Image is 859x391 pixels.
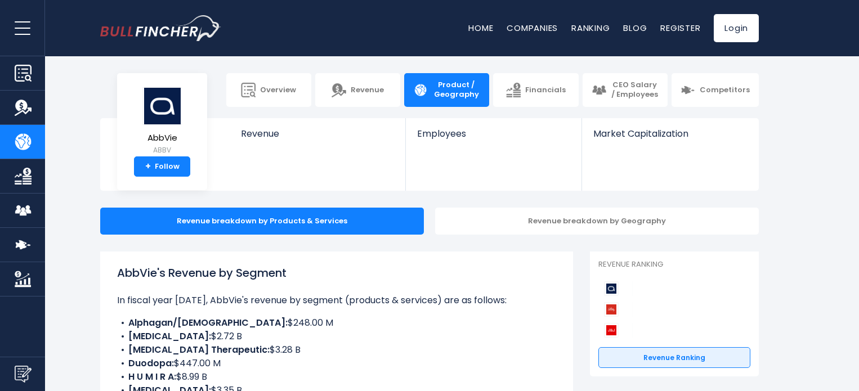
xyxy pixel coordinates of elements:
span: Employees [417,128,570,139]
a: Financials [493,73,578,107]
a: Home [468,22,493,34]
a: Revenue [230,118,406,158]
li: $2.72 B [117,330,556,343]
span: AbbVie [142,133,182,143]
a: Login [714,14,759,42]
a: Revenue Ranking [598,347,750,368]
li: $3.28 B [117,343,556,357]
b: [MEDICAL_DATA]: [128,330,211,343]
a: +Follow [134,156,190,177]
li: $8.99 B [117,370,556,384]
strong: + [145,161,151,172]
a: Overview [226,73,311,107]
small: ABBV [142,145,182,155]
h1: AbbVie's Revenue by Segment [117,264,556,281]
a: Employees [406,118,581,158]
a: Go to homepage [100,15,221,41]
a: Competitors [672,73,759,107]
a: Product / Geography [404,73,489,107]
b: Duodopa: [128,357,174,370]
span: Product / Geography [432,80,480,100]
a: Revenue [315,73,400,107]
li: $248.00 M [117,316,556,330]
p: In fiscal year [DATE], AbbVie's revenue by segment (products & services) are as follows: [117,294,556,307]
a: CEO Salary / Employees [583,73,668,107]
a: Register [660,22,700,34]
a: Ranking [571,22,610,34]
li: $447.00 M [117,357,556,370]
img: bullfincher logo [100,15,221,41]
p: Revenue Ranking [598,260,750,269]
a: AbbVie ABBV [142,87,182,157]
img: Johnson & Johnson competitors logo [604,323,619,338]
span: Market Capitalization [593,128,746,139]
b: [MEDICAL_DATA] Therapeutic: [128,343,270,356]
span: Overview [260,86,296,95]
b: Alphagan/[DEMOGRAPHIC_DATA]: [128,316,288,329]
a: Companies [507,22,558,34]
b: H U M I R A: [128,370,176,383]
span: CEO Salary / Employees [611,80,659,100]
div: Revenue breakdown by Geography [435,208,759,235]
div: Revenue breakdown by Products & Services [100,208,424,235]
span: Competitors [700,86,750,95]
a: Market Capitalization [582,118,758,158]
a: Blog [623,22,647,34]
img: Eli Lilly and Company competitors logo [604,302,619,317]
span: Revenue [241,128,395,139]
span: Revenue [351,86,384,95]
img: AbbVie competitors logo [604,281,619,296]
span: Financials [525,86,566,95]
